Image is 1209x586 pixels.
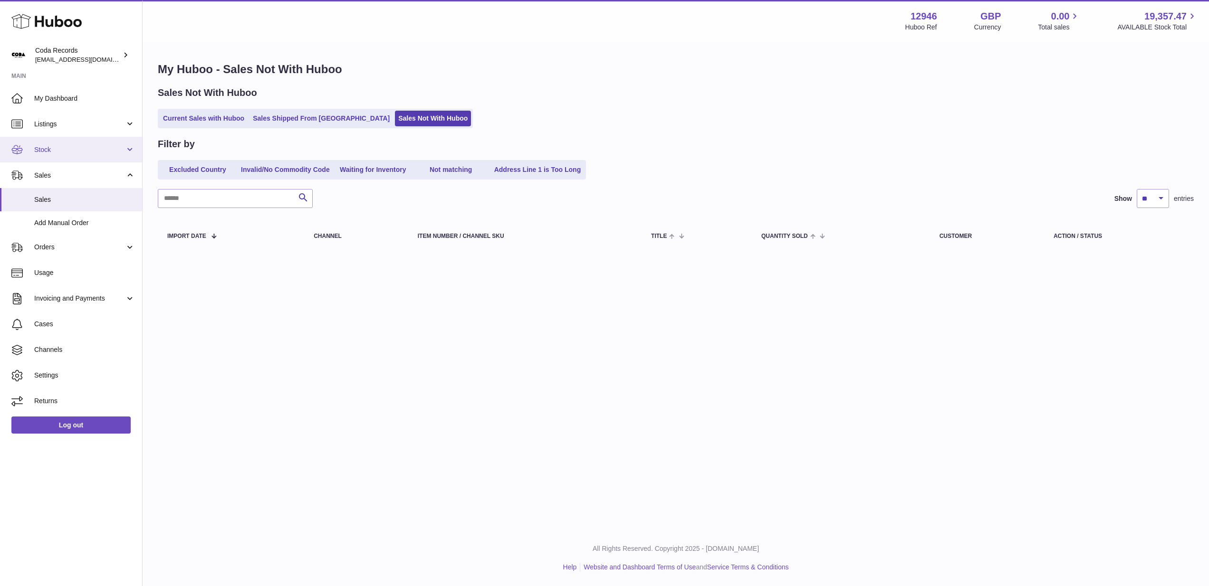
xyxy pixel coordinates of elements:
[491,162,585,178] a: Address Line 1 is Too Long
[34,195,135,204] span: Sales
[158,62,1194,77] h1: My Huboo - Sales Not With Huboo
[34,94,135,103] span: My Dashboard
[1117,23,1198,32] span: AVAILABLE Stock Total
[34,345,135,354] span: Channels
[11,416,131,434] a: Log out
[651,233,667,239] span: Title
[34,171,125,180] span: Sales
[1144,10,1187,23] span: 19,357.47
[158,86,257,99] h2: Sales Not With Huboo
[167,233,206,239] span: Import date
[974,23,1001,32] div: Currency
[35,46,121,64] div: Coda Records
[584,563,696,571] a: Website and Dashboard Terms of Use
[940,233,1035,239] div: Customer
[911,10,937,23] strong: 12946
[1051,10,1070,23] span: 0.00
[34,268,135,277] span: Usage
[34,397,135,406] span: Returns
[35,56,140,63] span: [EMAIL_ADDRESS][DOMAIN_NAME]
[1054,233,1184,239] div: Action / Status
[34,320,135,329] span: Cases
[238,162,333,178] a: Invalid/No Commodity Code
[335,162,411,178] a: Waiting for Inventory
[707,563,789,571] a: Service Terms & Conditions
[563,563,577,571] a: Help
[34,243,125,252] span: Orders
[1114,194,1132,203] label: Show
[34,145,125,154] span: Stock
[1117,10,1198,32] a: 19,357.47 AVAILABLE Stock Total
[34,120,125,129] span: Listings
[980,10,1001,23] strong: GBP
[314,233,399,239] div: Channel
[905,23,937,32] div: Huboo Ref
[249,111,393,126] a: Sales Shipped From [GEOGRAPHIC_DATA]
[1038,10,1080,32] a: 0.00 Total sales
[761,233,808,239] span: Quantity Sold
[418,233,632,239] div: Item Number / Channel SKU
[1174,194,1194,203] span: entries
[160,111,248,126] a: Current Sales with Huboo
[413,162,489,178] a: Not matching
[158,138,195,151] h2: Filter by
[1038,23,1080,32] span: Total sales
[11,48,26,62] img: haz@pcatmedia.com
[150,544,1201,553] p: All Rights Reserved. Copyright 2025 - [DOMAIN_NAME]
[34,371,135,380] span: Settings
[34,218,135,227] span: Add Manual Order
[395,111,471,126] a: Sales Not With Huboo
[34,294,125,303] span: Invoicing and Payments
[580,563,788,572] li: and
[160,162,236,178] a: Excluded Country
